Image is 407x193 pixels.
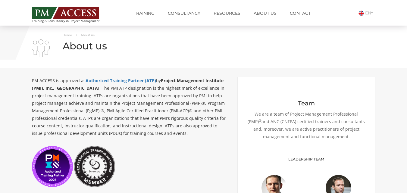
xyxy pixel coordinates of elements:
[358,11,364,16] img: Engleza
[32,77,229,137] p: PM ACCESS is approved as by . The PMI ATP designation is the highest mark of excellence in projec...
[209,7,245,19] a: Resources
[32,41,375,51] h1: About us
[32,39,50,57] img: About us
[249,7,281,19] a: About us
[32,78,224,91] strong: Project Management Institute (PMI), Inc., [GEOGRAPHIC_DATA]
[358,10,375,16] a: EN
[81,33,95,37] span: About us
[163,7,205,19] a: Consultancy
[32,7,99,19] img: PM ACCESS - Echipa traineri si consultanti certificati PMP: Narciss Popescu, Mihai Olaru, Monica ...
[32,5,111,23] a: Training & Consultancy in Project Management
[285,7,315,19] a: Contact
[129,7,159,19] a: Training
[259,118,261,123] sup: ®
[32,19,111,23] span: Training & Consultancy in Project Management
[242,155,371,163] p: LEADERSHIP TEAM
[63,33,72,37] a: Home
[247,100,366,107] p: Team
[86,78,156,83] a: Authorized Training Partner (ATP)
